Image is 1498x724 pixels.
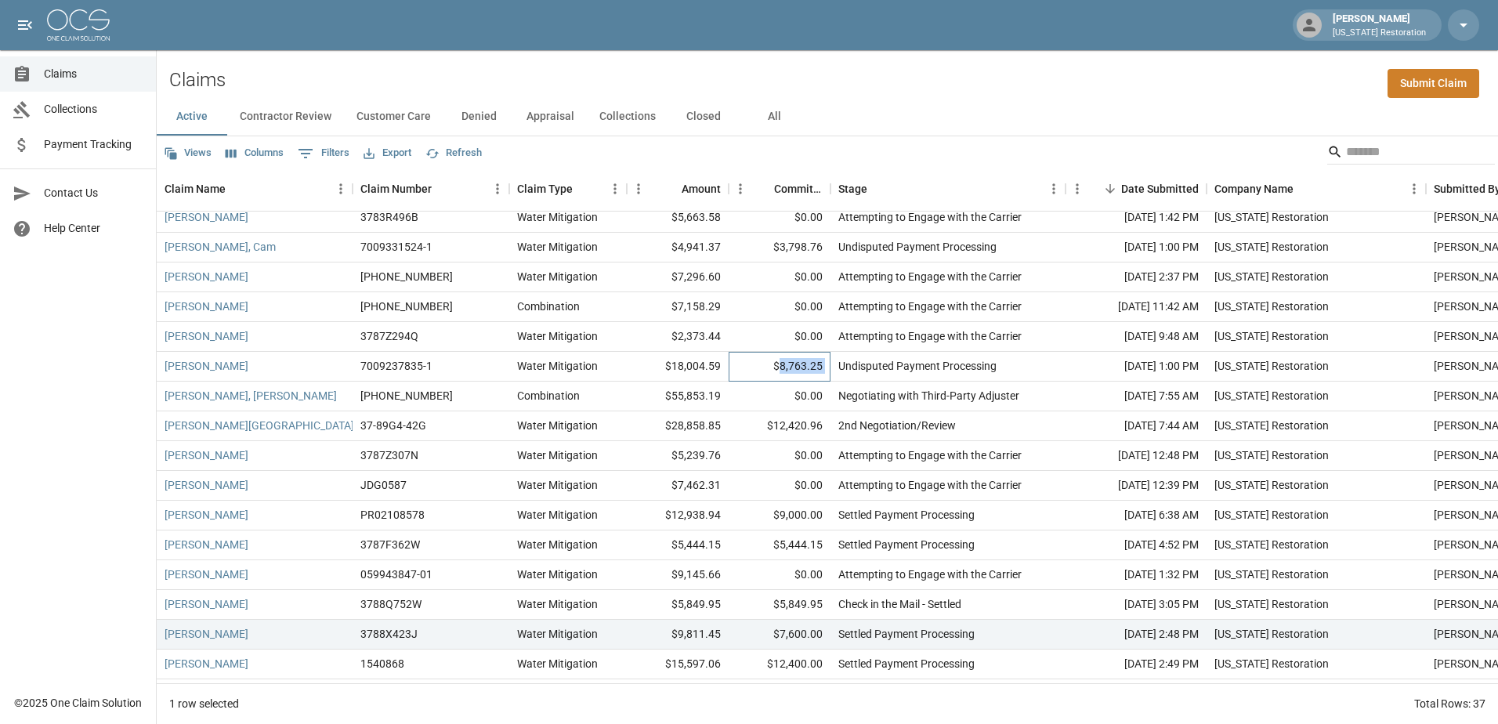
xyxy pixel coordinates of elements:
div: 37-89G4-42G [360,418,426,433]
div: 7009237835-1 [360,358,432,374]
button: Closed [668,98,739,136]
div: $0.00 [729,471,830,501]
div: Oregon Restoration [1214,537,1329,552]
button: Menu [486,177,509,201]
div: Stage [830,167,1066,211]
div: Water Mitigation [517,358,598,374]
div: Committed Amount [774,167,823,211]
div: Check in the Mail - Settled [838,596,961,612]
div: Water Mitigation [517,328,598,344]
span: Claims [44,66,143,82]
button: Sort [226,178,248,200]
div: $0.00 [729,262,830,292]
div: Attempting to Engage with the Carrier [838,447,1022,463]
div: Water Mitigation [517,239,598,255]
div: 7009331524-1 [360,239,432,255]
div: $0.00 [729,441,830,471]
div: $9,145.66 [627,560,729,590]
div: $0.00 [729,560,830,590]
div: Claim Type [517,167,573,211]
a: [PERSON_NAME], Cam [165,239,276,255]
div: Stage [838,167,867,211]
div: Attempting to Engage with the Carrier [838,299,1022,314]
div: Company Name [1214,167,1294,211]
button: Sort [867,178,889,200]
div: Claim Name [157,167,353,211]
button: Sort [1099,178,1121,200]
div: $7,158.29 [627,292,729,322]
div: [DATE] 2:37 PM [1066,262,1207,292]
div: Attempting to Engage with the Carrier [838,209,1022,225]
div: $4,941.37 [627,233,729,262]
button: Show filters [294,141,353,166]
div: [DATE] 12:48 PM [1066,441,1207,471]
div: [DATE] 1:42 PM [1066,203,1207,233]
div: [DATE] 1:00 PM [1066,233,1207,262]
div: 1540868 [360,656,404,672]
div: [DATE] 7:55 AM [1066,382,1207,411]
div: Water Mitigation [517,656,598,672]
div: Company Name [1207,167,1426,211]
div: Undisputed Payment Processing [838,239,997,255]
div: $5,444.15 [729,530,830,560]
div: Settled Payment Processing [838,626,975,642]
div: [PERSON_NAME] [1326,11,1432,39]
div: Claim Number [353,167,509,211]
div: $12,420.96 [729,411,830,441]
div: $3,798.76 [729,233,830,262]
a: [PERSON_NAME] [165,567,248,582]
div: Attempting to Engage with the Carrier [838,328,1022,344]
div: 01-009-213172 [360,299,453,314]
a: Submit Claim [1388,69,1479,98]
div: Combination [517,299,580,314]
div: Attempting to Engage with the Carrier [838,567,1022,582]
div: $12,400.00 [729,650,830,679]
div: [DATE] 9:48 AM [1066,322,1207,352]
a: [PERSON_NAME][GEOGRAPHIC_DATA] [165,418,354,433]
div: Water Mitigation [517,507,598,523]
a: [PERSON_NAME] [165,269,248,284]
div: [DATE] 2:48 PM [1066,620,1207,650]
div: $9,000.00 [729,501,830,530]
div: 059943847-01 [360,567,432,582]
div: Total Rows: 37 [1414,696,1485,711]
div: $3,814.09 [627,679,729,709]
div: $5,849.95 [627,590,729,620]
button: Customer Care [344,98,443,136]
a: [PERSON_NAME] [165,537,248,552]
button: Menu [627,177,650,201]
button: Refresh [422,141,486,165]
div: Oregon Restoration [1214,507,1329,523]
div: $2,725.17 [729,679,830,709]
a: [PERSON_NAME], [PERSON_NAME] [165,388,337,404]
button: Sort [432,178,454,200]
span: Help Center [44,220,143,237]
div: Oregon Restoration [1214,447,1329,463]
div: Water Mitigation [517,596,598,612]
div: 2nd Negotiation/Review [838,418,956,433]
div: Oregon Restoration [1214,567,1329,582]
div: [DATE] 7:44 AM [1066,411,1207,441]
div: 3788Q752W [360,596,422,612]
button: Select columns [222,141,288,165]
div: [DATE] 2:49 PM [1066,650,1207,679]
button: Menu [729,177,752,201]
div: $9,811.45 [627,620,729,650]
div: $7,462.31 [627,471,729,501]
div: $7,296.60 [627,262,729,292]
button: Menu [329,177,353,201]
div: Negotiating with Third-Party Adjuster [838,388,1019,404]
button: Sort [660,178,682,200]
button: open drawer [9,9,41,41]
div: [DATE] 3:05 PM [1066,590,1207,620]
button: Menu [1402,177,1426,201]
div: Water Mitigation [517,418,598,433]
div: 3783R496B [360,209,418,225]
div: $0.00 [729,292,830,322]
div: Amount [627,167,729,211]
button: Menu [1042,177,1066,201]
div: [DATE] 1:00 PM [1066,352,1207,382]
div: © 2025 One Claim Solution [14,695,142,711]
button: Active [157,98,227,136]
button: Export [360,141,415,165]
